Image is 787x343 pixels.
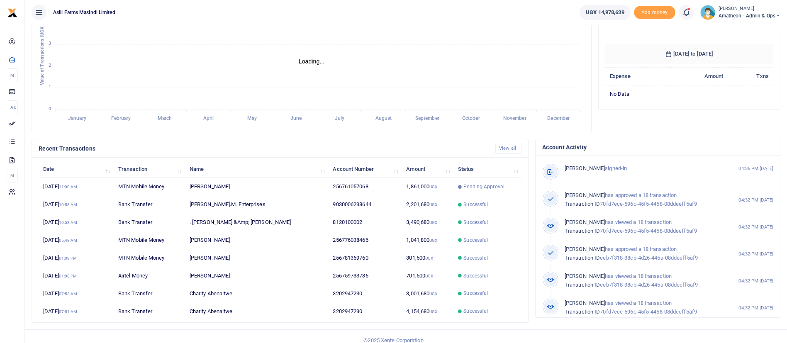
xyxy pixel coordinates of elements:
td: 256761057068 [328,178,402,196]
p: has viewed a 18 transaction eeb7f318-38cb-4d26-445a-08ddeeff5af9 [565,272,721,289]
small: 04:32 PM [DATE] [738,224,773,231]
span: Asili Farms Masindi Limited [50,9,119,16]
th: Amount: activate to sort column ascending [402,160,453,178]
tspan: May [247,116,257,122]
td: [DATE] [39,196,114,214]
td: [DATE] [39,178,114,196]
th: Name: activate to sort column ascending [185,160,329,178]
small: 01:08 PM [59,274,77,278]
tspan: September [415,116,440,122]
td: MTN Mobile Money [114,231,185,249]
td: 8120100002 [328,214,402,231]
td: 3,490,680 [402,214,453,231]
span: Successful [463,307,488,315]
tspan: 3 [49,41,51,46]
span: Transaction ID [565,228,600,234]
small: 01:09 PM [59,256,77,260]
small: UGX [429,202,437,207]
td: [PERSON_NAME] [185,249,329,267]
td: 701,500 [402,267,453,285]
small: 07:51 AM [59,309,78,314]
tspan: January [68,116,86,122]
li: M [7,68,18,82]
th: Status: activate to sort column ascending [453,160,521,178]
small: 10:58 AM [59,202,78,207]
span: Successful [463,236,488,244]
h4: Recent Transactions [39,144,489,153]
td: Bank Transfer [114,302,185,320]
td: [PERSON_NAME] [185,231,329,249]
td: No data [605,85,773,102]
td: [PERSON_NAME].M. Enterprises [185,196,329,214]
small: [PERSON_NAME] [719,5,780,12]
td: Airtel Money [114,267,185,285]
small: 10:53 AM [59,220,78,225]
small: UGX [429,309,437,314]
span: Successful [463,289,488,297]
td: 256759733736 [328,267,402,285]
a: View all [495,143,521,154]
small: 04:36 PM [DATE] [738,165,773,172]
td: 301,500 [402,249,453,267]
td: [DATE] [39,231,114,249]
td: 3,001,680 [402,285,453,302]
span: Add money [634,6,675,19]
td: [DATE] [39,267,114,285]
td: [PERSON_NAME] [185,178,329,196]
td: [DATE] [39,214,114,231]
img: profile-user [700,5,715,20]
td: Charity Abenaitwe [185,302,329,320]
span: Successful [463,272,488,280]
small: UGX [425,274,433,278]
th: Transaction: activate to sort column ascending [114,160,185,178]
tspan: June [290,116,302,122]
td: [DATE] [39,302,114,320]
span: Successful [463,201,488,208]
a: logo-small logo-large logo-large [7,9,17,15]
h6: [DATE] to [DATE] [605,44,773,64]
small: 04:32 PM [DATE] [738,197,773,204]
tspan: March [158,116,172,122]
small: UGX [429,220,437,225]
span: UGX 14,978,639 [586,8,624,17]
span: Successful [463,219,488,226]
td: Bank Transfer [114,214,185,231]
small: UGX [429,292,437,296]
td: MTN Mobile Money [114,178,185,196]
span: [PERSON_NAME] [565,300,605,306]
text: Value of Transactions (UGX ) [39,24,45,85]
td: 256776038466 [328,231,402,249]
tspan: February [111,116,131,122]
tspan: November [503,116,527,122]
li: Ac [7,100,18,114]
tspan: 2 [49,63,51,68]
text: Loading... [299,58,325,65]
small: 04:32 PM [DATE] [738,304,773,311]
span: [PERSON_NAME] [565,246,605,252]
td: Charity Abenaitwe [185,285,329,302]
h4: Account Activity [542,143,773,152]
td: . [PERSON_NAME] &Amp; [PERSON_NAME] [185,214,329,231]
span: [PERSON_NAME] [565,219,605,225]
small: 11:00 AM [59,185,78,189]
td: [DATE] [39,249,114,267]
p: has approved a 18 transaction 70fd7ece-596c-45f5-4458-08ddeeff5af9 [565,191,721,209]
p: has viewed a 18 transaction 70fd7ece-596c-45f5-4458-08ddeeff5af9 [565,299,721,316]
tspan: July [335,116,344,122]
tspan: December [547,116,570,122]
td: 9030006238644 [328,196,402,214]
tspan: 1 [49,85,51,90]
tspan: April [203,116,214,122]
td: MTN Mobile Money [114,249,185,267]
span: [PERSON_NAME] [565,273,605,279]
tspan: 0 [49,106,51,112]
td: 3202947230 [328,285,402,302]
td: 1,041,800 [402,231,453,249]
th: Txns [728,68,773,85]
span: Transaction ID [565,201,600,207]
small: 04:32 PM [DATE] [738,251,773,258]
small: 04:32 PM [DATE] [738,277,773,285]
li: Toup your wallet [634,6,675,19]
td: 2,201,680 [402,196,453,214]
th: Account Number: activate to sort column ascending [328,160,402,178]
